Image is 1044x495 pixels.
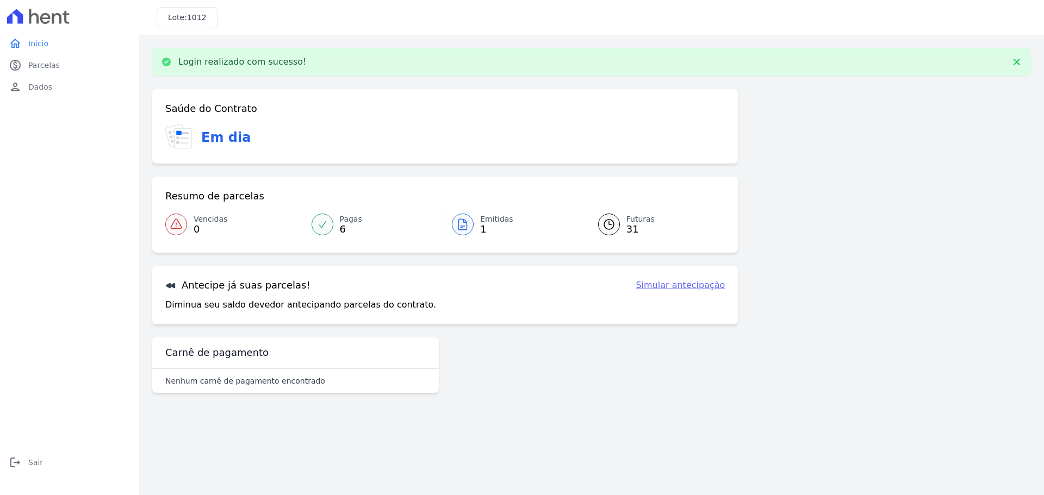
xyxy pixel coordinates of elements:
[194,214,227,225] span: Vencidas
[165,346,269,359] h3: Carnê de pagamento
[28,60,60,71] span: Parcelas
[445,209,585,240] a: Emitidas 1
[626,225,655,234] span: 31
[201,128,251,147] h3: Em dia
[4,54,135,76] a: paidParcelas
[165,279,310,292] h3: Antecipe já suas parcelas!
[9,37,22,50] i: home
[165,209,305,240] a: Vencidas 0
[626,214,655,225] span: Futuras
[178,57,307,67] p: Login realizado com sucesso!
[636,279,725,292] a: Simular antecipação
[9,456,22,469] i: logout
[340,225,362,234] span: 6
[165,298,436,311] p: Diminua seu saldo devedor antecipando parcelas do contrato.
[340,214,362,225] span: Pagas
[28,82,52,92] span: Dados
[4,76,135,98] a: personDados
[165,375,325,386] p: Nenhum carnê de pagamento encontrado
[165,190,264,203] h3: Resumo de parcelas
[585,209,725,240] a: Futuras 31
[480,214,513,225] span: Emitidas
[28,38,48,49] span: Início
[4,452,135,473] a: logoutSair
[165,102,257,115] h3: Saúde do Contrato
[4,33,135,54] a: homeInício
[168,12,207,23] h3: Lote:
[187,13,207,22] span: 1012
[28,457,43,468] span: Sair
[194,225,227,234] span: 0
[9,59,22,72] i: paid
[9,80,22,93] i: person
[305,209,445,240] a: Pagas 6
[480,225,513,234] span: 1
